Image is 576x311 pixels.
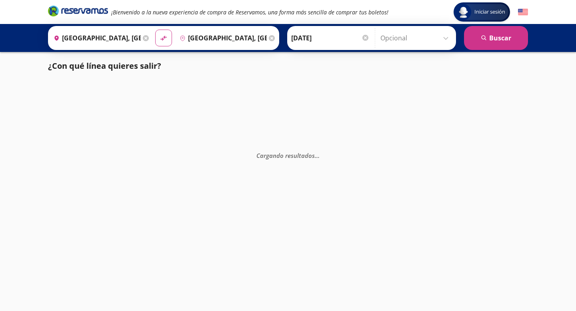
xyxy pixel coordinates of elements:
input: Elegir Fecha [291,28,370,48]
input: Opcional [380,28,452,48]
em: Cargando resultados [256,152,320,159]
a: Brand Logo [48,5,108,19]
button: Buscar [464,26,528,50]
em: ¡Bienvenido a la nueva experiencia de compra de Reservamos, una forma más sencilla de comprar tus... [111,8,388,16]
span: . [316,152,318,159]
input: Buscar Destino [176,28,267,48]
span: . [315,152,316,159]
span: Iniciar sesión [471,8,508,16]
button: English [518,7,528,17]
p: ¿Con qué línea quieres salir? [48,60,161,72]
span: . [318,152,320,159]
input: Buscar Origen [50,28,141,48]
i: Brand Logo [48,5,108,17]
